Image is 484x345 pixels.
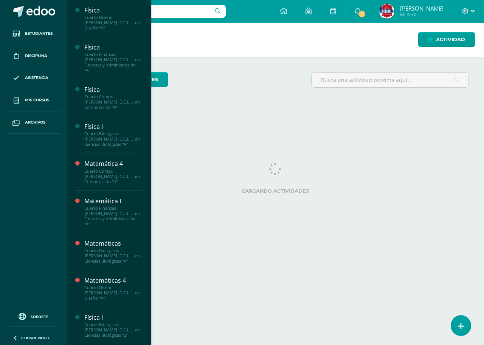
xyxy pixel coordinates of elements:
[418,32,475,47] a: Actividad
[84,239,142,248] div: Matemáticas
[84,43,142,73] a: FísicaCuarto Finanzas [PERSON_NAME]. C.C.L.L. en Finanzas y Administración "A"
[84,285,142,301] div: Cuarto Diseño [PERSON_NAME]. C.C.L.L. en Diseño "A"
[82,188,469,194] label: Cargando actividades
[84,276,142,301] a: Matemáticas 4Cuarto Diseño [PERSON_NAME]. C.C.L.L. en Diseño "A"
[400,5,444,12] span: [PERSON_NAME]
[84,122,142,131] div: Física I
[84,6,142,15] div: Física
[358,10,366,18] span: 1
[6,89,60,111] a: Mis cursos
[6,45,60,67] a: Disciplina
[84,169,142,184] div: Cuarto Compu [PERSON_NAME]. C.C.L.L. en Computación "A"
[84,94,142,110] div: Cuarto Compu [PERSON_NAME]. C.C.L.L. en Computación "A"
[84,276,142,285] div: Matemáticas 4
[84,239,142,264] a: MatemáticasCuarto Biológicas [PERSON_NAME]. C.C.L.L. en Ciencias Biológicas "A"
[84,197,142,206] div: Matemática I
[6,111,60,134] a: Archivos
[84,85,142,94] div: Física
[6,67,60,90] a: Asistencia
[84,206,142,227] div: Cuarto Finanzas [PERSON_NAME]. C.C.L.L. en Finanzas y Administración "A"
[84,322,142,338] div: Cuarto Biológicas [PERSON_NAME]. C.C.L.L. en Ciencias Biológicas "B"
[9,311,57,321] a: Soporte
[31,314,48,319] span: Soporte
[84,85,142,110] a: FísicaCuarto Compu [PERSON_NAME]. C.C.L.L. en Computación "A"
[84,159,142,168] div: Matemática 4
[312,73,468,87] input: Busca una actividad próxima aquí...
[84,43,142,52] div: Física
[84,122,142,147] a: Física ICuarto Biológicas [PERSON_NAME]. C.C.L.L. en Ciencias Biológicas "A"
[25,75,48,81] span: Asistencia
[25,31,53,37] span: Estudiantes
[84,6,142,31] a: FísicaCuarto Diseño [PERSON_NAME]. C.C.L.L. en Diseño "A"
[6,23,60,45] a: Estudiantes
[84,159,142,184] a: Matemática 4Cuarto Compu [PERSON_NAME]. C.C.L.L. en Computación "A"
[84,248,142,264] div: Cuarto Biológicas [PERSON_NAME]. C.C.L.L. en Ciencias Biológicas "A"
[25,119,45,125] span: Archivos
[400,11,444,18] span: Mi Perfil
[84,15,142,31] div: Cuarto Diseño [PERSON_NAME]. C.C.L.L. en Diseño "A"
[76,23,475,57] h1: Actividades
[436,32,465,46] span: Actividad
[84,131,142,147] div: Cuarto Biológicas [PERSON_NAME]. C.C.L.L. en Ciencias Biológicas "A"
[84,313,142,322] div: Física I
[379,4,394,19] img: b162ec331ce9f8bdc5a41184ad28ca5c.png
[21,335,50,340] span: Cerrar panel
[84,313,142,338] a: Física ICuarto Biológicas [PERSON_NAME]. C.C.L.L. en Ciencias Biológicas "B"
[84,197,142,227] a: Matemática ICuarto Finanzas [PERSON_NAME]. C.C.L.L. en Finanzas y Administración "A"
[84,52,142,73] div: Cuarto Finanzas [PERSON_NAME]. C.C.L.L. en Finanzas y Administración "A"
[25,53,47,59] span: Disciplina
[25,97,49,103] span: Mis cursos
